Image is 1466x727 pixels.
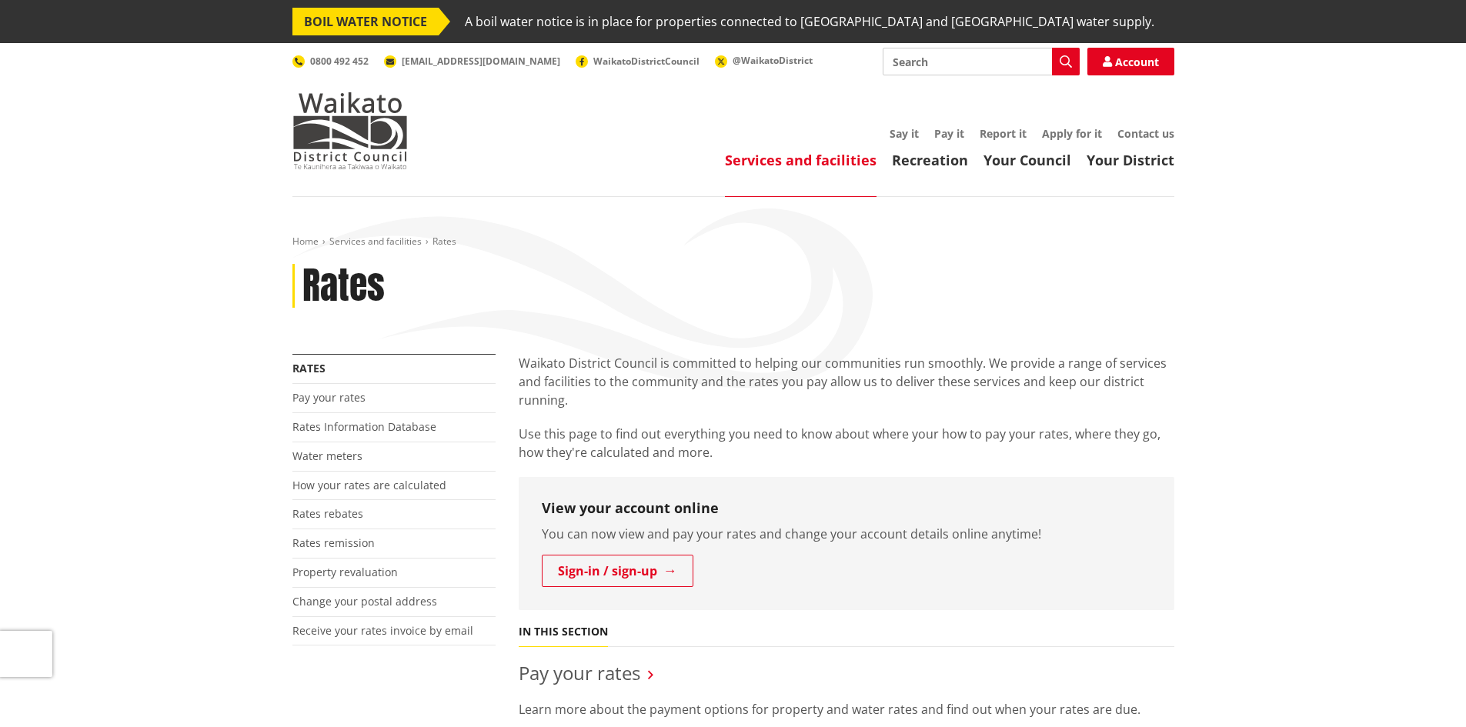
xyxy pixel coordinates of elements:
[292,235,1174,248] nav: breadcrumb
[892,151,968,169] a: Recreation
[302,264,385,308] h1: Rates
[980,126,1027,141] a: Report it
[519,625,608,639] h5: In this section
[1117,126,1174,141] a: Contact us
[934,126,964,141] a: Pay it
[402,55,560,68] span: [EMAIL_ADDRESS][DOMAIN_NAME]
[883,48,1080,75] input: Search input
[890,126,919,141] a: Say it
[1087,151,1174,169] a: Your District
[593,55,700,68] span: WaikatoDistrictCouncil
[292,55,369,68] a: 0800 492 452
[292,594,437,609] a: Change your postal address
[292,535,375,550] a: Rates remission
[1087,48,1174,75] a: Account
[715,54,813,67] a: @WaikatoDistrict
[310,55,369,68] span: 0800 492 452
[292,390,366,405] a: Pay your rates
[725,151,877,169] a: Services and facilities
[983,151,1071,169] a: Your Council
[292,478,446,492] a: How your rates are calculated
[292,92,408,169] img: Waikato District Council - Te Kaunihera aa Takiwaa o Waikato
[519,660,640,685] a: Pay your rates
[542,555,693,587] a: Sign-in / sign-up
[292,361,326,375] a: Rates
[542,525,1151,543] p: You can now view and pay your rates and change your account details online anytime!
[292,623,473,638] a: Receive your rates invoice by email
[1042,126,1102,141] a: Apply for it
[292,8,439,35] span: BOIL WATER NOTICE
[519,425,1174,462] p: Use this page to find out everything you need to know about where your how to pay your rates, whe...
[292,565,398,579] a: Property revaluation
[733,54,813,67] span: @WaikatoDistrict
[292,506,363,521] a: Rates rebates
[432,235,456,248] span: Rates
[519,354,1174,409] p: Waikato District Council is committed to helping our communities run smoothly. We provide a range...
[576,55,700,68] a: WaikatoDistrictCouncil
[384,55,560,68] a: [EMAIL_ADDRESS][DOMAIN_NAME]
[292,235,319,248] a: Home
[542,500,1151,517] h3: View your account online
[465,8,1154,35] span: A boil water notice is in place for properties connected to [GEOGRAPHIC_DATA] and [GEOGRAPHIC_DAT...
[519,700,1174,719] p: Learn more about the payment options for property and water rates and find out when your rates ar...
[292,449,362,463] a: Water meters
[329,235,422,248] a: Services and facilities
[292,419,436,434] a: Rates Information Database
